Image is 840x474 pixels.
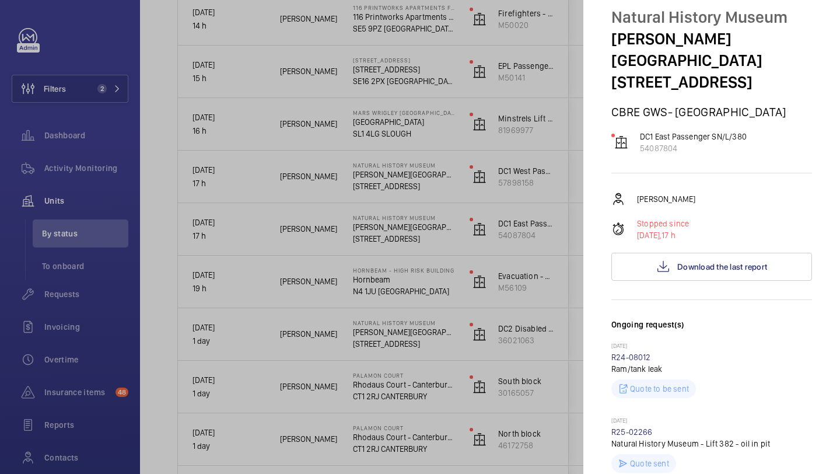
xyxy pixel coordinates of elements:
[637,229,689,241] p: 17 h
[611,363,812,375] p: Ram/tank leak
[611,427,653,437] a: R25-02266
[611,71,812,93] p: [STREET_ADDRESS]
[611,319,812,342] h3: Ongoing request(s)
[640,131,747,142] p: DC1 East Passenger SN/L/380
[611,28,812,71] p: [PERSON_NAME][GEOGRAPHIC_DATA]
[611,6,812,28] p: Natural History Museum
[640,142,747,154] p: 54087804
[611,253,812,281] button: Download the last report
[611,342,812,351] p: [DATE]
[614,135,628,149] img: elevator.svg
[630,383,689,395] p: Quote to be sent
[611,104,812,119] p: CBRE GWS- [GEOGRAPHIC_DATA]
[677,262,767,271] span: Download the last report
[611,438,812,449] p: Natural History Museum - Lift 382 - oil in pit
[611,353,651,362] a: R24-08012
[637,193,695,205] p: [PERSON_NAME]
[637,218,689,229] p: Stopped since
[637,231,661,240] span: [DATE],
[630,458,669,469] p: Quote sent
[611,417,812,426] p: [DATE]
